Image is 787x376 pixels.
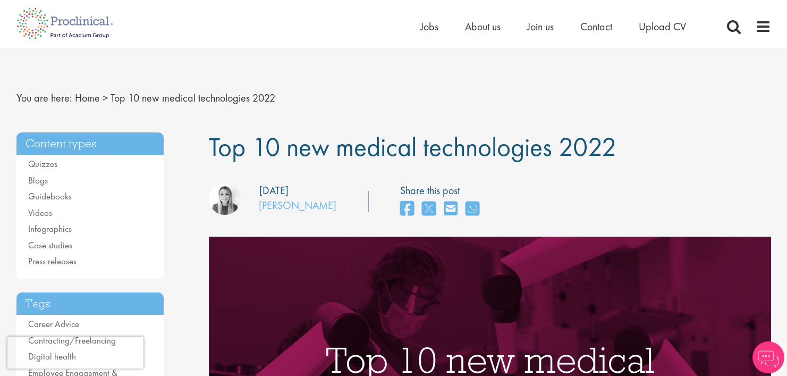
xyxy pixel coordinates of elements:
[400,183,485,198] label: Share this post
[209,183,241,215] img: Hannah Burke
[465,20,501,34] a: About us
[75,91,100,105] a: breadcrumb link
[28,174,48,186] a: Blogs
[16,293,164,315] h3: Tags
[400,198,414,221] a: share on facebook
[7,337,143,369] iframe: reCAPTCHA
[16,132,164,155] h3: Content types
[420,20,438,34] a: Jobs
[422,198,436,221] a: share on twitter
[527,20,554,34] a: Join us
[103,91,108,105] span: >
[444,198,458,221] a: share on email
[639,20,686,34] a: Upload CV
[28,255,77,267] a: Press releases
[28,335,116,346] a: Contracting/Freelancing
[28,190,72,202] a: Guidebooks
[259,198,336,212] a: [PERSON_NAME]
[209,130,616,164] span: Top 10 new medical technologies 2022
[28,318,79,330] a: Career Advice
[28,223,72,235] a: Infographics
[752,341,784,373] img: Chatbot
[28,239,72,251] a: Case studies
[259,183,289,198] div: [DATE]
[28,207,52,219] a: Videos
[16,91,72,105] span: You are here:
[466,198,479,221] a: share on whats app
[28,158,57,170] a: Quizzes
[580,20,612,34] a: Contact
[111,91,275,105] span: Top 10 new medical technologies 2022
